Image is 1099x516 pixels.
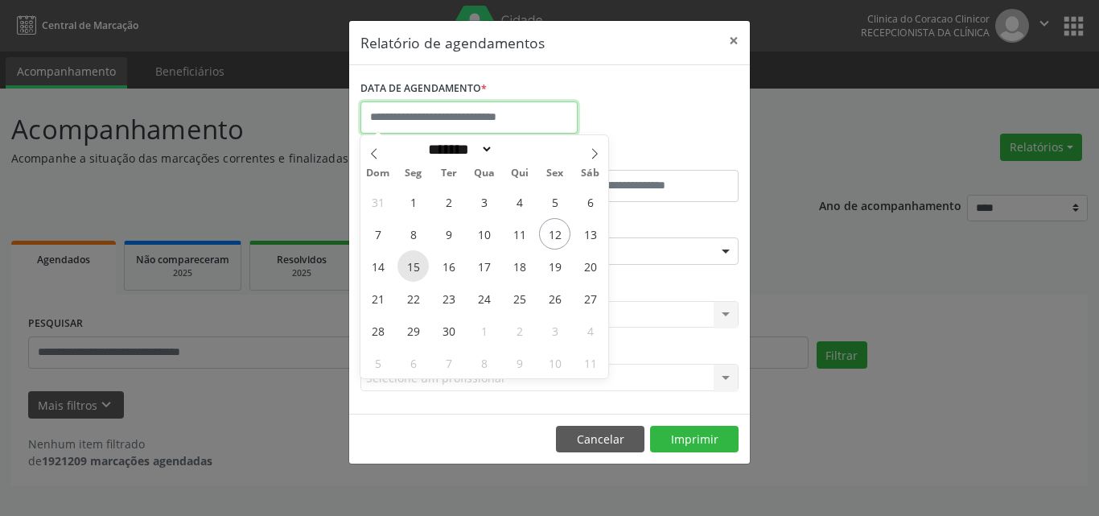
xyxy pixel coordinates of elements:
[539,283,570,314] span: Setembro 26, 2025
[433,250,464,282] span: Setembro 16, 2025
[362,315,393,346] span: Setembro 28, 2025
[504,186,535,217] span: Setembro 4, 2025
[504,250,535,282] span: Setembro 18, 2025
[362,283,393,314] span: Setembro 21, 2025
[360,32,545,53] h5: Relatório de agendamentos
[574,315,606,346] span: Outubro 4, 2025
[504,283,535,314] span: Setembro 25, 2025
[574,186,606,217] span: Setembro 6, 2025
[431,168,467,179] span: Ter
[504,315,535,346] span: Outubro 2, 2025
[468,315,500,346] span: Outubro 1, 2025
[433,283,464,314] span: Setembro 23, 2025
[360,168,396,179] span: Dom
[397,315,429,346] span: Setembro 29, 2025
[397,186,429,217] span: Setembro 1, 2025
[504,218,535,250] span: Setembro 11, 2025
[574,218,606,250] span: Setembro 13, 2025
[362,218,393,250] span: Setembro 7, 2025
[574,283,606,314] span: Setembro 27, 2025
[556,426,644,453] button: Cancelar
[650,426,739,453] button: Imprimir
[539,218,570,250] span: Setembro 12, 2025
[468,347,500,378] span: Outubro 8, 2025
[433,186,464,217] span: Setembro 2, 2025
[422,141,493,158] select: Month
[433,347,464,378] span: Outubro 7, 2025
[362,250,393,282] span: Setembro 14, 2025
[362,186,393,217] span: Agosto 31, 2025
[539,315,570,346] span: Outubro 3, 2025
[362,347,393,378] span: Outubro 5, 2025
[433,315,464,346] span: Setembro 30, 2025
[573,168,608,179] span: Sáb
[467,168,502,179] span: Qua
[502,168,537,179] span: Qui
[397,218,429,250] span: Setembro 8, 2025
[360,76,487,101] label: DATA DE AGENDAMENTO
[396,168,431,179] span: Seg
[397,250,429,282] span: Setembro 15, 2025
[539,250,570,282] span: Setembro 19, 2025
[554,145,739,170] label: ATÉ
[537,168,573,179] span: Sex
[397,347,429,378] span: Outubro 6, 2025
[504,347,535,378] span: Outubro 9, 2025
[539,347,570,378] span: Outubro 10, 2025
[539,186,570,217] span: Setembro 5, 2025
[718,21,750,60] button: Close
[468,218,500,250] span: Setembro 10, 2025
[468,250,500,282] span: Setembro 17, 2025
[468,186,500,217] span: Setembro 3, 2025
[493,141,546,158] input: Year
[574,347,606,378] span: Outubro 11, 2025
[468,283,500,314] span: Setembro 24, 2025
[574,250,606,282] span: Setembro 20, 2025
[397,283,429,314] span: Setembro 22, 2025
[433,218,464,250] span: Setembro 9, 2025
